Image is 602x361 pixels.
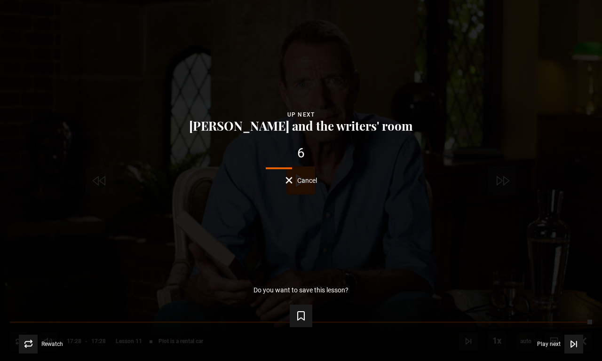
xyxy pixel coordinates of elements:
[537,335,583,353] button: Play next
[15,110,587,119] div: Up next
[41,341,63,347] span: Rewatch
[253,287,349,293] p: Do you want to save this lesson?
[186,119,416,133] button: [PERSON_NAME] and the writers' room
[285,177,317,184] button: Cancel
[297,177,317,184] span: Cancel
[19,335,63,353] button: Rewatch
[537,341,561,347] span: Play next
[15,147,587,160] div: 6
